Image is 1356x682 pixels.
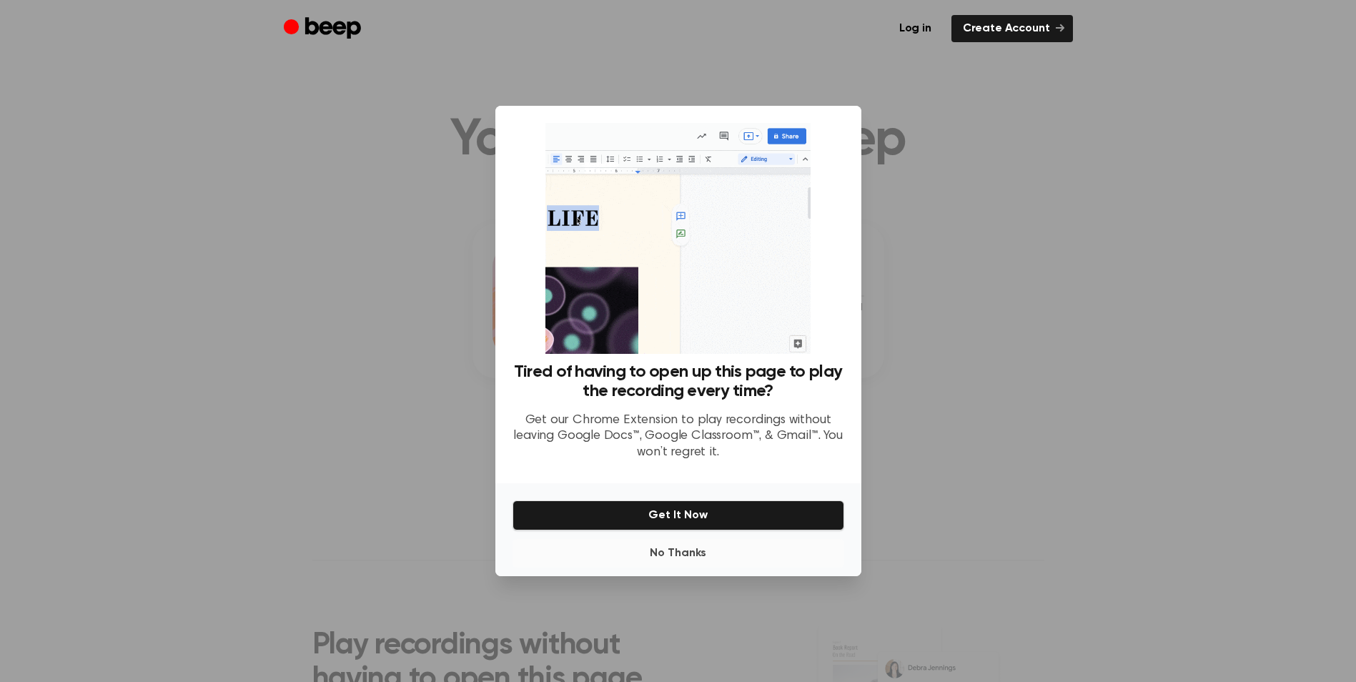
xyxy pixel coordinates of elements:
img: Beep extension in action [545,123,811,354]
a: Log in [888,15,943,42]
a: Beep [284,15,365,43]
p: Get our Chrome Extension to play recordings without leaving Google Docs™, Google Classroom™, & Gm... [513,412,844,461]
button: Get It Now [513,500,844,530]
a: Create Account [951,15,1073,42]
button: No Thanks [513,539,844,568]
h3: Tired of having to open up this page to play the recording every time? [513,362,844,401]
